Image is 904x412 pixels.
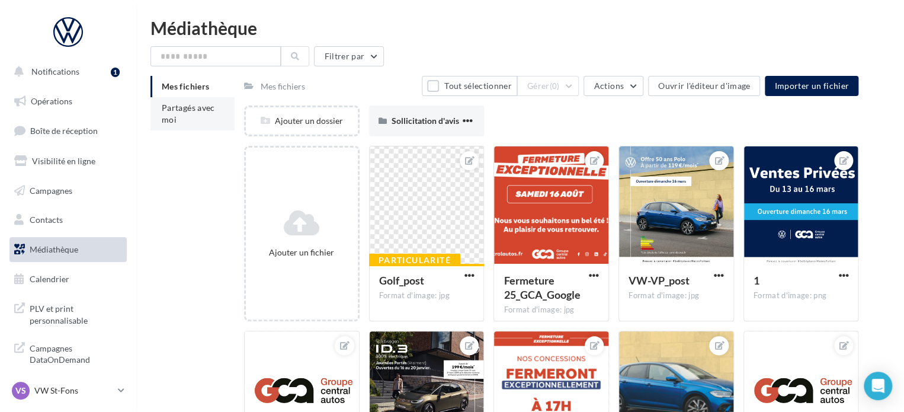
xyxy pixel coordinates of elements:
[550,81,560,91] span: (0)
[754,290,849,301] div: Format d'image: png
[774,81,849,91] span: Importer un fichier
[7,118,129,143] a: Boîte de réception
[7,59,124,84] button: Notifications 1
[379,290,475,301] div: Format d'image: jpg
[504,305,599,315] div: Format d'image: jpg
[7,267,129,292] a: Calendrier
[32,156,95,166] span: Visibilité en ligne
[422,76,517,96] button: Tout sélectionner
[31,66,79,76] span: Notifications
[629,290,724,301] div: Format d'image: jpg
[7,207,129,232] a: Contacts
[30,244,78,254] span: Médiathèque
[7,178,129,203] a: Campagnes
[30,215,63,225] span: Contacts
[7,296,129,331] a: PLV et print personnalisable
[629,274,690,287] span: VW-VP_post
[7,89,129,114] a: Opérations
[864,372,892,400] div: Open Intercom Messenger
[34,385,113,397] p: VW St-Fons
[594,81,623,91] span: Actions
[31,96,72,106] span: Opérations
[162,81,209,91] span: Mes fichiers
[162,103,215,124] span: Partagés avec moi
[246,115,358,127] div: Ajouter un dossier
[648,76,760,96] button: Ouvrir l'éditeur d'image
[7,237,129,262] a: Médiathèque
[30,340,122,366] span: Campagnes DataOnDemand
[765,76,858,96] button: Importer un fichier
[392,116,459,126] span: Sollicitation d'avis
[314,46,384,66] button: Filtrer par
[111,68,120,77] div: 1
[379,274,424,287] span: Golf_post
[150,19,890,37] div: Médiathèque
[30,185,72,195] span: Campagnes
[7,336,129,371] a: Campagnes DataOnDemand
[369,254,460,267] div: Particularité
[30,274,69,284] span: Calendrier
[517,76,579,96] button: Gérer(0)
[30,126,98,136] span: Boîte de réception
[30,301,122,326] span: PLV et print personnalisable
[584,76,643,96] button: Actions
[15,385,26,397] span: VS
[7,149,129,174] a: Visibilité en ligne
[9,379,127,402] a: VS VW St-Fons
[261,81,305,92] div: Mes fichiers
[754,274,759,287] span: 1
[504,274,580,301] span: Fermeture 25_GCA_Google
[251,247,353,258] div: Ajouter un fichier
